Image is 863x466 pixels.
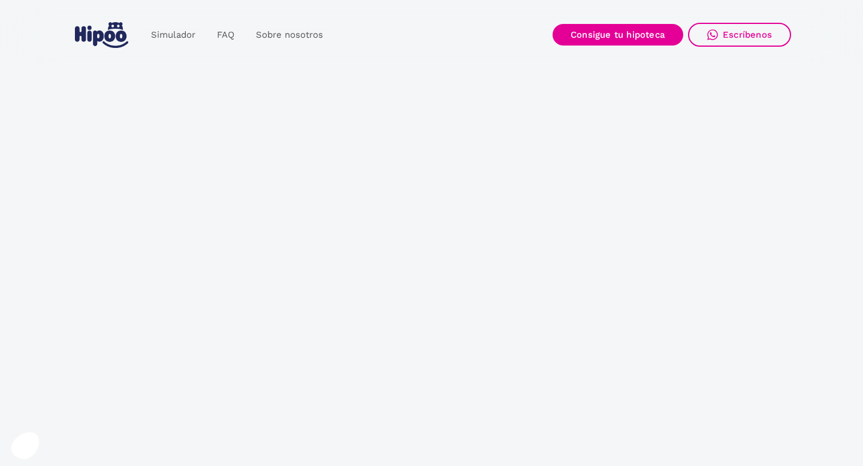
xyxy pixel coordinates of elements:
a: home [72,17,131,53]
a: FAQ [206,23,245,47]
a: Escríbenos [688,23,791,47]
a: Sobre nosotros [245,23,334,47]
a: Simulador [140,23,206,47]
a: Consigue tu hipoteca [553,24,683,46]
div: Escríbenos [723,29,772,40]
